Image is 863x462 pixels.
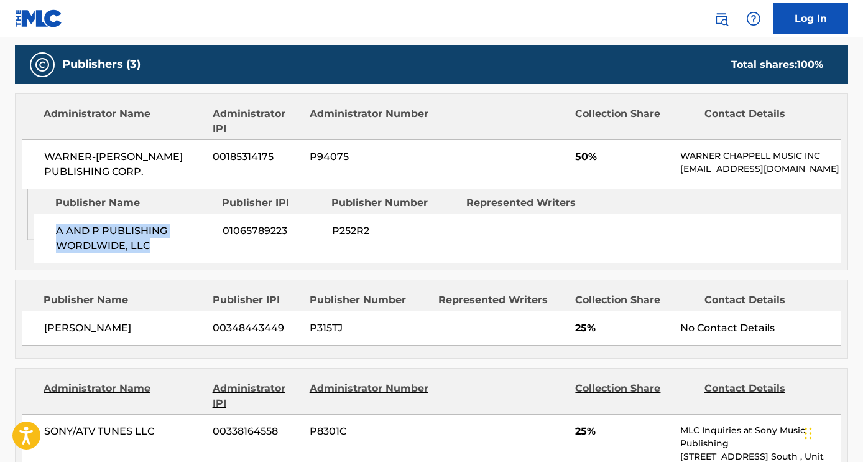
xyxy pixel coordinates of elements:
div: Contact Details [704,293,824,308]
div: Represented Writers [438,293,566,308]
span: P94075 [310,149,429,164]
span: 25% [575,424,671,439]
div: Total shares: [731,57,823,72]
span: 100 % [797,59,823,70]
div: Contact Details [704,106,824,136]
span: P315TJ [310,321,429,336]
span: SONY/ATV TUNES LLC [44,424,203,439]
div: Administrator IPI [213,381,300,411]
p: [EMAIL_ADDRESS][DOMAIN_NAME] [680,163,841,176]
img: Publishers [35,57,50,72]
span: 00338164558 [213,424,300,439]
div: Collection Share [575,106,695,136]
div: Administrator IPI [213,106,300,136]
h5: Publishers (3) [62,57,141,72]
p: WARNER CHAPPELL MUSIC INC [680,149,841,163]
a: Public Search [709,6,734,31]
span: 50% [575,149,671,164]
div: Collection Share [575,381,695,411]
div: Publisher IPI [222,196,322,210]
img: help [746,11,761,26]
div: Administrator Number [310,381,429,411]
div: Drag [805,415,812,452]
div: Administrator Name [44,381,203,411]
span: P8301C [310,424,429,439]
div: Publisher Name [44,293,203,308]
div: Publisher IPI [213,293,300,308]
span: 01065789223 [223,224,323,238]
a: Log In [773,3,848,34]
div: Contact Details [704,381,824,411]
div: Collection Share [575,293,695,308]
span: 00348443449 [213,321,300,336]
div: Help [741,6,766,31]
span: 00185314175 [213,149,300,164]
img: MLC Logo [15,9,63,27]
span: A AND P PUBLISHING WORDLWIDE, LLC [56,224,213,253]
div: Publisher Number [331,196,457,210]
span: [PERSON_NAME] [44,321,203,336]
div: Publisher Name [55,196,213,210]
div: Administrator Name [44,106,203,136]
div: Administrator Number [310,106,429,136]
p: MLC Inquiries at Sony Music Publishing [680,424,841,450]
div: Represented Writers [466,196,592,210]
span: 25% [575,321,671,336]
span: WARNER-[PERSON_NAME] PUBLISHING CORP. [44,149,203,179]
iframe: Chat Widget [801,402,863,462]
img: search [714,11,729,26]
span: P252R2 [332,224,458,238]
div: No Contact Details [680,321,841,336]
div: Publisher Number [310,293,429,308]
